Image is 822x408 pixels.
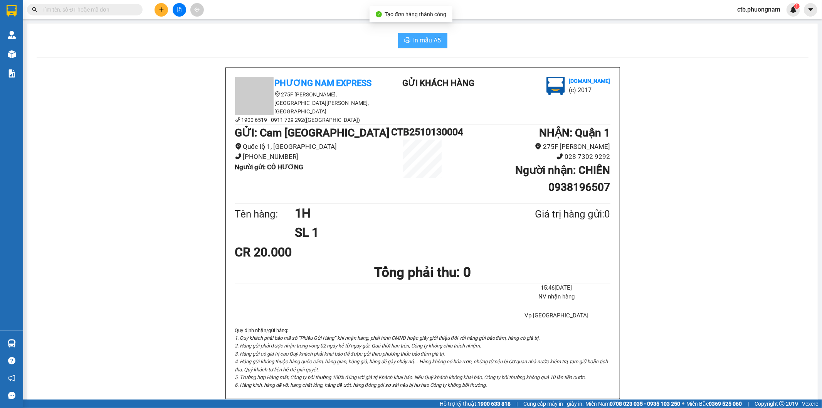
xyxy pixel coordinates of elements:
[790,6,797,13] img: icon-new-feature
[779,401,785,406] span: copyright
[503,311,610,320] li: Vp [GEOGRAPHIC_DATA]
[8,69,16,78] img: solution-icon
[295,204,498,223] h1: 1H
[235,153,242,160] span: phone
[159,7,164,12] span: plus
[235,90,374,116] li: 275F [PERSON_NAME], [GEOGRAPHIC_DATA][PERSON_NAME], [GEOGRAPHIC_DATA]
[748,400,749,408] span: |
[398,33,447,48] button: printerIn mẫu A5
[503,292,610,302] li: NV nhận hàng
[610,401,680,407] strong: 0708 023 035 - 0935 103 250
[795,3,798,9] span: 1
[235,262,610,283] h1: Tổng phải thu: 0
[155,3,168,17] button: plus
[177,7,182,12] span: file-add
[569,85,610,95] li: (c) 2017
[414,35,441,45] span: In mẫu A5
[235,143,242,150] span: environment
[235,126,390,139] b: GỬI : Cam [GEOGRAPHIC_DATA]
[404,37,410,44] span: printer
[235,163,304,171] b: Người gửi : CÔ HƯƠNG
[173,3,186,17] button: file-add
[8,50,16,58] img: warehouse-icon
[235,206,295,222] div: Tên hàng:
[194,7,200,12] span: aim
[235,152,392,162] li: [PHONE_NUMBER]
[535,143,541,150] span: environment
[709,401,742,407] strong: 0369 525 060
[235,335,540,341] i: 1. Quý khách phải báo mã số “Phiếu Gửi Hàng” khi nhận hàng, phải trình CMND hoặc giấy giới thiệu ...
[235,359,608,372] i: 4. Hàng gửi không thuộc hàng quốc cấm, hàng gian, hàng giả, hàng dễ gây cháy nổ,… Hàng không có h...
[8,31,16,39] img: warehouse-icon
[391,125,454,140] h1: CTB2510130004
[402,78,474,88] b: Gửi khách hàng
[7,5,17,17] img: logo-vxr
[235,116,374,124] li: 1900 6519 - 0911 729 292([GEOGRAPHIC_DATA])
[546,77,565,95] img: logo.jpg
[516,400,518,408] span: |
[804,3,817,17] button: caret-down
[503,283,610,293] li: 15:46[DATE]
[585,400,680,408] span: Miền Nam
[8,392,15,399] span: message
[515,164,610,194] b: Người nhận : CHIẾN 0938196507
[454,142,610,152] li: 275F [PERSON_NAME]
[454,152,610,162] li: 028 7302 9292
[682,402,684,405] span: ⚪️
[807,6,814,13] span: caret-down
[686,400,742,408] span: Miền Bắc
[235,142,392,152] li: Quốc lộ 1, [GEOGRAPHIC_DATA]
[295,223,498,242] h1: SL 1
[275,78,372,88] b: Phương Nam Express
[569,78,610,84] b: [DOMAIN_NAME]
[8,339,16,347] img: warehouse-icon
[235,327,610,389] div: Quy định nhận/gửi hàng :
[731,5,787,14] span: ctb.phuongnam
[235,117,240,122] span: phone
[275,91,280,97] span: environment
[32,7,37,12] span: search
[539,126,610,139] b: NHẬN : Quận 1
[376,11,382,17] span: check-circle
[235,374,586,380] i: 5. Trường hợp Hàng mất, Công ty bồi thường 100% đúng với giá trị Khách khai báo. Nếu Quý khách kh...
[385,11,447,17] span: Tạo đơn hàng thành công
[235,243,359,262] div: CR 20.000
[794,3,800,9] sup: 1
[498,206,610,222] div: Giá trị hàng gửi: 0
[440,400,511,408] span: Hỗ trợ kỹ thuật:
[235,351,445,357] i: 3. Hàng gửi có giá trị cao Quý khách phải khai báo để được gửi theo phương thức bảo đảm giá trị.
[556,153,563,160] span: phone
[235,382,487,388] i: 6. Hàng kính, hàng dễ vỡ, hàng chất lỏng, hàng dễ ướt, hàng đóng gói sơ sài nếu bị hư hao Công ty...
[42,5,133,14] input: Tìm tên, số ĐT hoặc mã đơn
[477,401,511,407] strong: 1900 633 818
[8,374,15,382] span: notification
[8,357,15,364] span: question-circle
[190,3,204,17] button: aim
[523,400,583,408] span: Cung cấp máy in - giấy in:
[235,343,481,349] i: 2. Hàng gửi phải được nhận trong vòng 02 ngày kể từ ngày gửi. Quá thời hạn trên, Công ty không ch...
